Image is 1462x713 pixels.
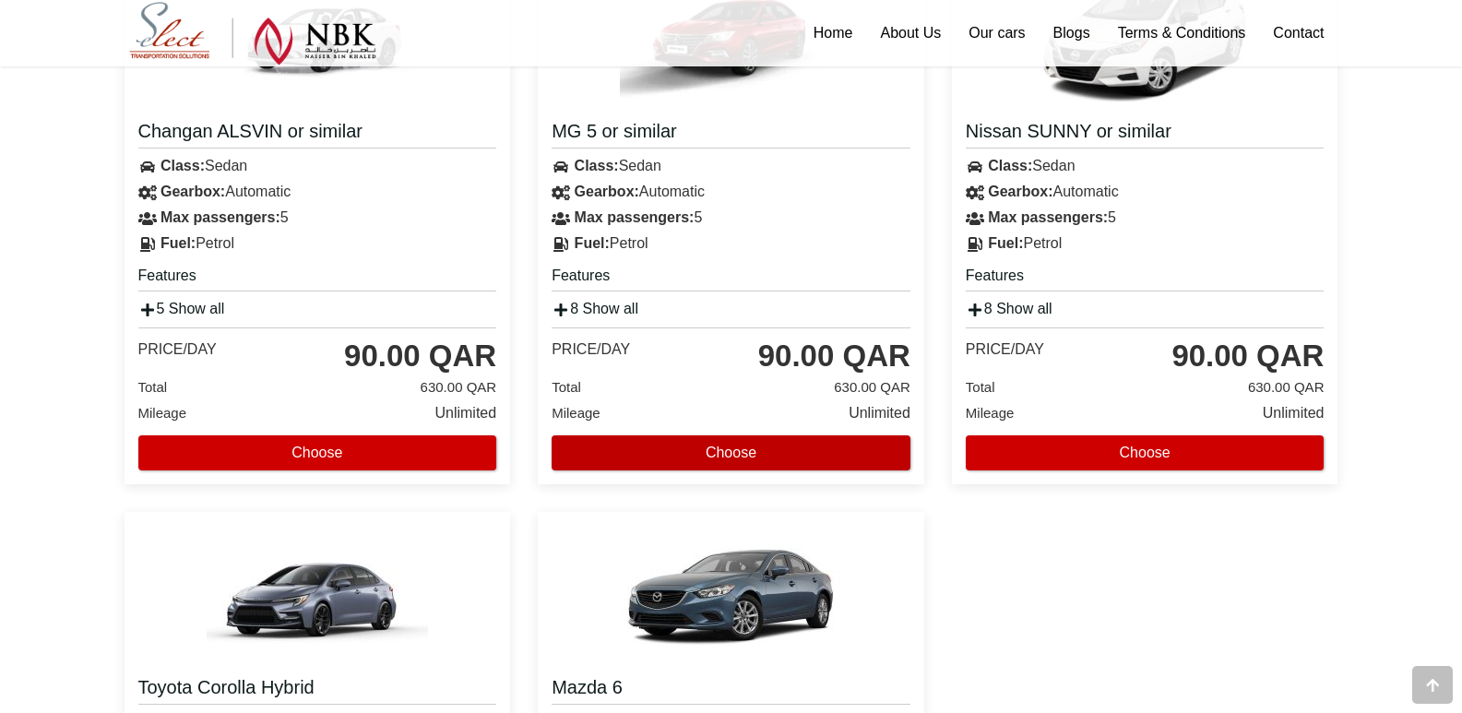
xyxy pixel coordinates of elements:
[1263,400,1325,426] span: Unlimited
[160,235,196,251] strong: Fuel:
[538,205,924,231] div: 5
[1171,338,1324,374] div: 90.00 QAR
[160,209,280,225] strong: Max passengers:
[575,209,695,225] strong: Max passengers:
[988,235,1023,251] strong: Fuel:
[552,379,581,395] span: Total
[138,675,497,705] a: Toyota Corolla Hybrid
[552,119,910,149] a: MG 5 or similar
[758,338,910,374] div: 90.00 QAR
[138,119,497,149] a: Changan ALSVIN or similar
[552,435,910,470] button: Choose
[434,400,496,426] span: Unlimited
[552,301,638,316] a: 8 Show all
[952,153,1338,179] div: Sedan
[138,379,168,395] span: Total
[575,235,610,251] strong: Fuel:
[538,153,924,179] div: Sedan
[125,231,511,256] div: Petrol
[538,179,924,205] div: Automatic
[160,184,225,199] strong: Gearbox:
[849,400,910,426] span: Unlimited
[1248,374,1325,400] span: 630.00 QAR
[966,405,1015,421] span: Mileage
[952,205,1338,231] div: 5
[966,266,1325,291] h5: Features
[421,374,497,400] span: 630.00 QAR
[552,266,910,291] h5: Features
[138,405,187,421] span: Mileage
[966,301,1052,316] a: 8 Show all
[1412,666,1453,704] div: Go to top
[988,158,1032,173] strong: Class:
[207,526,428,664] img: Toyota Corolla Hybrid
[138,340,217,359] div: Price/day
[538,231,924,256] div: Petrol
[125,179,511,205] div: Automatic
[160,158,205,173] strong: Class:
[138,301,225,316] a: 5 Show all
[552,340,630,359] div: Price/day
[952,179,1338,205] div: Automatic
[575,184,639,199] strong: Gearbox:
[620,526,841,664] img: Mazda 6
[988,184,1052,199] strong: Gearbox:
[966,379,995,395] span: Total
[129,2,376,65] img: Select Rent a Car
[966,119,1325,149] a: Nissan SUNNY or similar
[834,374,910,400] span: 630.00 QAR
[988,209,1108,225] strong: Max passengers:
[125,153,511,179] div: Sedan
[952,231,1338,256] div: Petrol
[138,435,497,470] button: Choose
[344,338,496,374] div: 90.00 QAR
[125,205,511,231] div: 5
[552,675,910,705] a: Mazda 6
[575,158,619,173] strong: Class:
[552,405,600,421] span: Mileage
[138,266,497,291] h5: Features
[966,435,1325,470] button: Choose
[966,340,1044,359] div: Price/day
